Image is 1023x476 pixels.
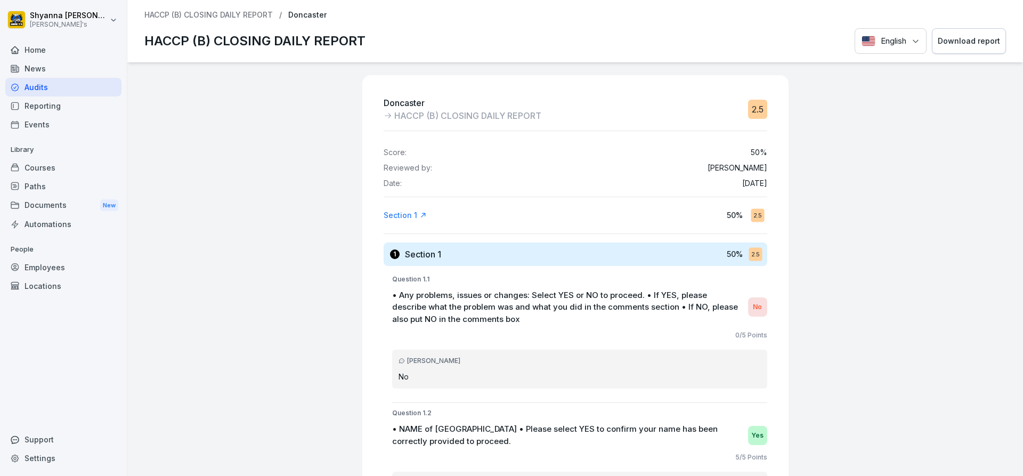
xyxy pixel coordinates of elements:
[749,247,762,261] div: 2.5
[5,277,121,295] a: Locations
[399,356,761,366] div: [PERSON_NAME]
[384,210,427,221] a: Section 1
[30,11,108,20] p: Shyanna [PERSON_NAME]
[390,249,400,259] div: 1
[748,297,767,317] div: No
[938,35,1000,47] div: Download report
[735,453,767,462] p: 5 / 5 Points
[30,21,108,28] p: [PERSON_NAME]'s
[5,196,121,215] div: Documents
[384,148,407,157] p: Score:
[5,96,121,115] a: Reporting
[5,177,121,196] a: Paths
[751,208,764,222] div: 2.5
[384,179,402,188] p: Date:
[727,209,743,221] p: 50 %
[392,275,767,284] p: Question 1.1
[392,408,767,418] p: Question 1.2
[392,423,743,447] p: • NAME of [GEOGRAPHIC_DATA] • Please select YES to confirm your name has been correctly provided ...
[735,330,767,340] p: 0 / 5 Points
[5,158,121,177] a: Courses
[384,96,541,109] p: Doncaster
[288,11,327,20] p: Doncaster
[144,11,273,20] a: HACCP (B) CLOSING DAILY REPORT
[5,141,121,158] p: Library
[881,35,906,47] p: English
[5,430,121,449] div: Support
[5,78,121,96] a: Audits
[742,179,767,188] p: [DATE]
[5,258,121,277] a: Employees
[751,148,767,157] p: 50 %
[5,449,121,467] a: Settings
[100,199,118,212] div: New
[144,31,366,51] p: HACCP (B) CLOSING DAILY REPORT
[5,215,121,233] a: Automations
[862,36,875,46] img: English
[392,289,743,326] p: • Any problems, issues or changes: Select YES or NO to proceed. • If YES, please describe what th...
[279,11,282,20] p: /
[399,371,761,382] p: No
[932,28,1006,54] button: Download report
[5,241,121,258] p: People
[727,248,743,260] p: 50 %
[394,109,541,122] p: HACCP (B) CLOSING DAILY REPORT
[748,100,767,119] div: 2.5
[855,28,927,54] button: Language
[5,196,121,215] a: DocumentsNew
[405,248,441,260] h3: Section 1
[5,41,121,59] a: Home
[748,426,767,445] div: Yes
[708,164,767,173] p: [PERSON_NAME]
[5,59,121,78] a: News
[5,115,121,134] a: Events
[384,164,432,173] p: Reviewed by:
